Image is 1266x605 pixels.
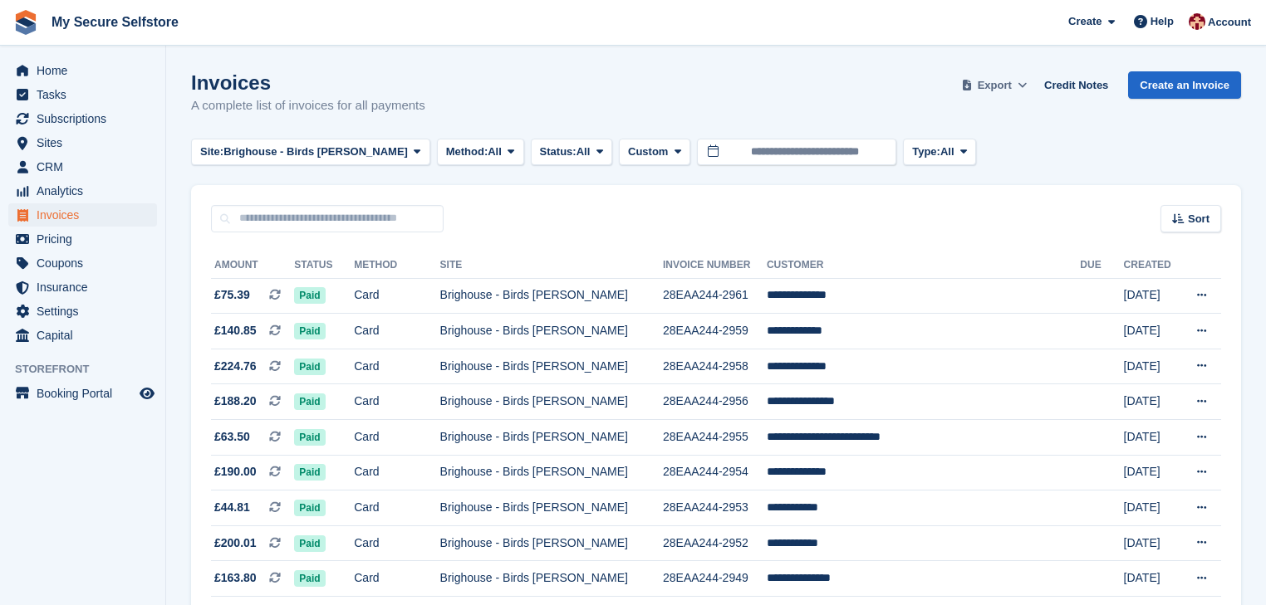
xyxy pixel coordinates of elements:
span: Paid [294,287,325,304]
span: Paid [294,535,325,552]
span: £44.81 [214,499,250,516]
span: Capital [37,324,136,347]
a: menu [8,203,157,227]
span: £188.20 [214,393,257,410]
span: All [488,144,502,160]
span: Analytics [37,179,136,202]
img: Laura Oldroyd [1189,13,1205,30]
span: £224.76 [214,358,257,375]
a: menu [8,179,157,202]
td: Brighouse - Birds [PERSON_NAME] [440,314,663,349]
p: A complete list of invoices for all payments [191,96,425,115]
th: Created [1124,252,1180,279]
td: Brighouse - Birds [PERSON_NAME] [440,278,663,314]
span: Account [1208,14,1251,31]
span: Brighouse - Birds [PERSON_NAME] [223,144,408,160]
td: [DATE] [1124,561,1180,597]
button: Export [958,71,1031,99]
td: [DATE] [1124,349,1180,384]
span: Booking Portal [37,382,136,405]
span: Type: [912,144,940,160]
td: 28EAA244-2956 [663,384,767,420]
th: Method [354,252,439,279]
a: menu [8,131,157,154]
span: All [577,144,591,160]
a: menu [8,324,157,347]
img: stora-icon-8386f47178a22dfd0bd8f6a31ec36ba5ce8667c1dd55bd0f319d3a0aa187defe.svg [13,10,38,35]
button: Status: All [531,139,612,166]
span: £75.39 [214,286,250,304]
span: Storefront [15,361,165,378]
button: Custom [619,139,690,166]
span: £190.00 [214,463,257,481]
a: Credit Notes [1038,71,1115,99]
td: 28EAA244-2959 [663,314,767,349]
span: £140.85 [214,322,257,339]
span: Paid [294,464,325,481]
td: Brighouse - Birds [PERSON_NAME] [440,490,663,526]
span: Paid [294,500,325,516]
a: Preview store [137,383,157,403]
td: [DATE] [1124,278,1180,314]
a: menu [8,155,157,178]
span: Settings [37,300,136,323]
span: Paid [294,359,325,375]
span: Create [1068,13,1102,30]
a: menu [8,382,157,405]
h1: Invoices [191,71,425,94]
td: 28EAA244-2958 [663,349,767,384]
a: menu [8,300,157,323]
span: Paid [294,323,325,339]
td: Brighouse - Birds [PERSON_NAME] [440,525,663,561]
td: Card [354,455,439,490]
td: Card [354,384,439,420]
span: Tasks [37,83,136,106]
span: Coupons [37,251,136,275]
span: Paid [294,570,325,587]
td: 28EAA244-2952 [663,525,767,561]
span: Pricing [37,227,136,251]
span: Sort [1188,211,1210,227]
td: [DATE] [1124,420,1180,456]
span: Method: [446,144,488,160]
a: menu [8,227,157,251]
td: [DATE] [1124,490,1180,526]
td: Card [354,490,439,526]
span: Site: [200,144,223,160]
span: Custom [628,144,668,160]
span: CRM [37,155,136,178]
td: Card [354,420,439,456]
span: Subscriptions [37,107,136,130]
td: Brighouse - Birds [PERSON_NAME] [440,384,663,420]
span: Invoices [37,203,136,227]
button: Site: Brighouse - Birds [PERSON_NAME] [191,139,430,166]
span: £163.80 [214,569,257,587]
th: Status [294,252,354,279]
a: Create an Invoice [1128,71,1241,99]
span: Export [978,77,1012,94]
span: £63.50 [214,428,250,446]
td: [DATE] [1124,314,1180,349]
td: Card [354,561,439,597]
span: £200.01 [214,534,257,552]
td: 28EAA244-2954 [663,455,767,490]
td: 28EAA244-2955 [663,420,767,456]
span: Home [37,59,136,82]
span: Help [1151,13,1174,30]
td: Card [354,349,439,384]
span: Status: [540,144,577,160]
td: Brighouse - Birds [PERSON_NAME] [440,455,663,490]
td: Card [354,525,439,561]
span: Sites [37,131,136,154]
th: Due [1080,252,1123,279]
td: [DATE] [1124,455,1180,490]
span: Paid [294,393,325,410]
td: Brighouse - Birds [PERSON_NAME] [440,349,663,384]
td: [DATE] [1124,384,1180,420]
button: Type: All [903,139,976,166]
th: Site [440,252,663,279]
a: My Secure Selfstore [45,8,185,36]
span: All [940,144,954,160]
td: Brighouse - Birds [PERSON_NAME] [440,561,663,597]
td: Card [354,314,439,349]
